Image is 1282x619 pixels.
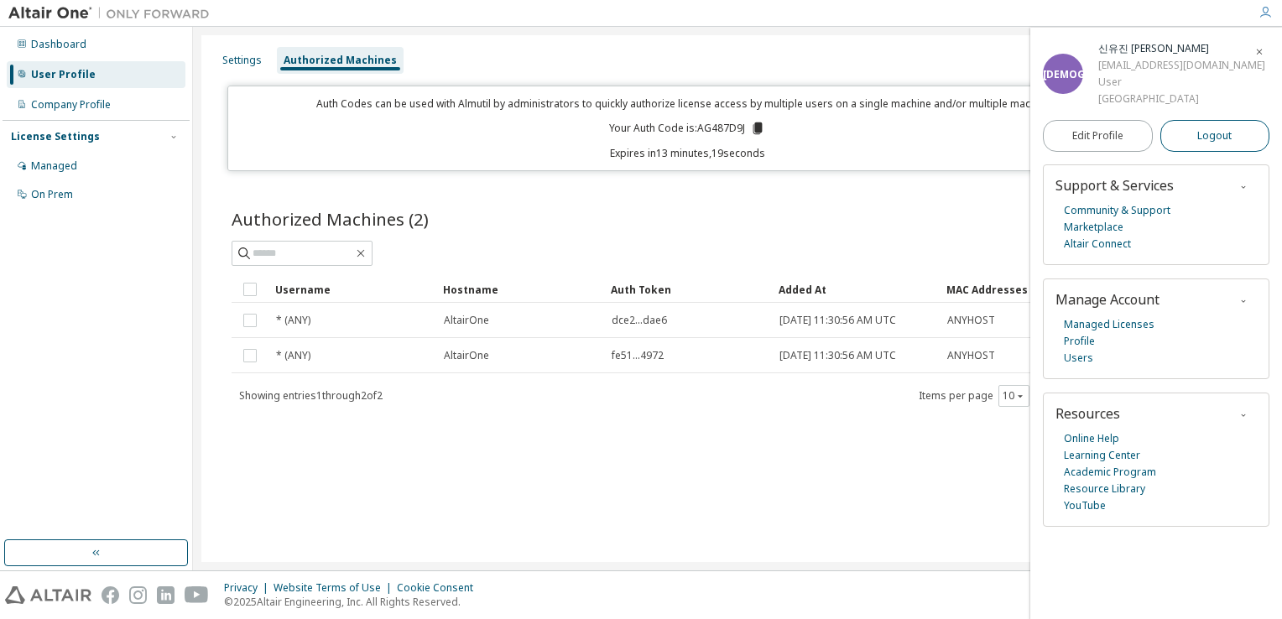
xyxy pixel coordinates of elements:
img: youtube.svg [185,586,209,604]
div: [EMAIL_ADDRESS][DOMAIN_NAME] [1098,57,1265,74]
p: Auth Codes can be used with Almutil by administrators to quickly authorize license access by mult... [238,96,1137,111]
a: Marketplace [1064,219,1123,236]
div: Hostname [443,276,597,303]
div: License Settings [11,130,100,143]
div: MAC Addresses [946,276,1067,303]
div: [GEOGRAPHIC_DATA] [1098,91,1265,107]
span: dce2...dae6 [612,314,667,327]
div: Settings [222,54,262,67]
a: Learning Center [1064,447,1140,464]
img: altair_logo.svg [5,586,91,604]
span: AltairOne [444,349,489,362]
div: Cookie Consent [397,581,483,595]
div: Username [275,276,430,303]
div: User Profile [31,68,96,81]
div: Company Profile [31,98,111,112]
a: Online Help [1064,430,1119,447]
span: Items per page [919,385,1029,407]
div: Website Terms of Use [274,581,397,595]
span: [DEMOGRAPHIC_DATA] [1043,67,1159,81]
div: Managed [31,159,77,173]
div: On Prem [31,188,73,201]
span: Logout [1197,127,1232,144]
span: [DATE] 11:30:56 AM UTC [779,349,896,362]
span: Authorized Machines (2) [232,207,429,231]
div: Privacy [224,581,274,595]
div: Added At [779,276,933,303]
a: Managed Licenses [1064,316,1154,333]
span: Resources [1055,404,1120,423]
span: * (ANY) [276,314,310,327]
span: Manage Account [1055,290,1160,309]
a: Users [1064,350,1093,367]
img: Altair One [8,5,218,22]
div: Dashboard [31,38,86,51]
span: * (ANY) [276,349,310,362]
a: Altair Connect [1064,236,1131,252]
img: facebook.svg [102,586,119,604]
span: Support & Services [1055,176,1174,195]
a: Academic Program [1064,464,1156,481]
p: Expires in 13 minutes, 19 seconds [238,146,1137,160]
a: Resource Library [1064,481,1145,497]
a: Community & Support [1064,202,1170,219]
span: Edit Profile [1072,129,1123,143]
span: fe51...4972 [612,349,664,362]
a: Profile [1064,333,1095,350]
div: 신유진 신유진 [1098,40,1265,57]
a: YouTube [1064,497,1106,514]
span: Showing entries 1 through 2 of 2 [239,388,383,403]
a: Edit Profile [1043,120,1153,152]
div: Authorized Machines [284,54,397,67]
span: ANYHOST [947,349,995,362]
button: 10 [1003,389,1025,403]
p: © 2025 Altair Engineering, Inc. All Rights Reserved. [224,595,483,609]
button: Logout [1160,120,1270,152]
img: instagram.svg [129,586,147,604]
span: [DATE] 11:30:56 AM UTC [779,314,896,327]
span: AltairOne [444,314,489,327]
div: User [1098,74,1265,91]
span: ANYHOST [947,314,995,327]
p: Your Auth Code is: AG487D9J [609,121,765,136]
img: linkedin.svg [157,586,175,604]
div: Auth Token [611,276,765,303]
